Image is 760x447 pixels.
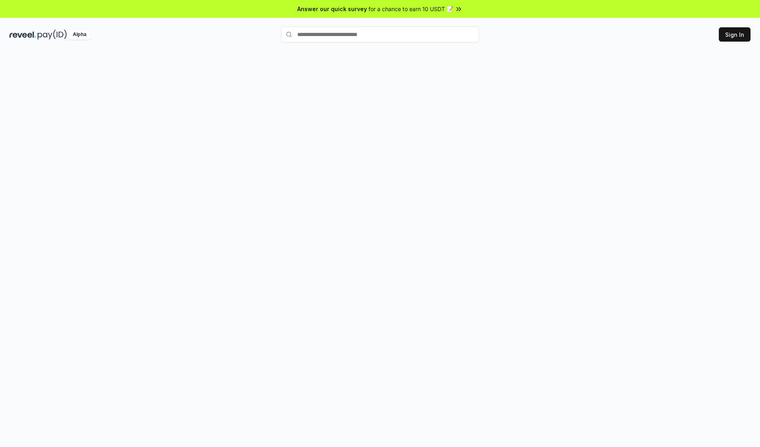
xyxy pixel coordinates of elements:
div: Alpha [68,30,91,40]
button: Sign In [719,27,750,42]
img: reveel_dark [9,30,36,40]
span: Answer our quick survey [297,5,367,13]
img: pay_id [38,30,67,40]
span: for a chance to earn 10 USDT 📝 [369,5,453,13]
